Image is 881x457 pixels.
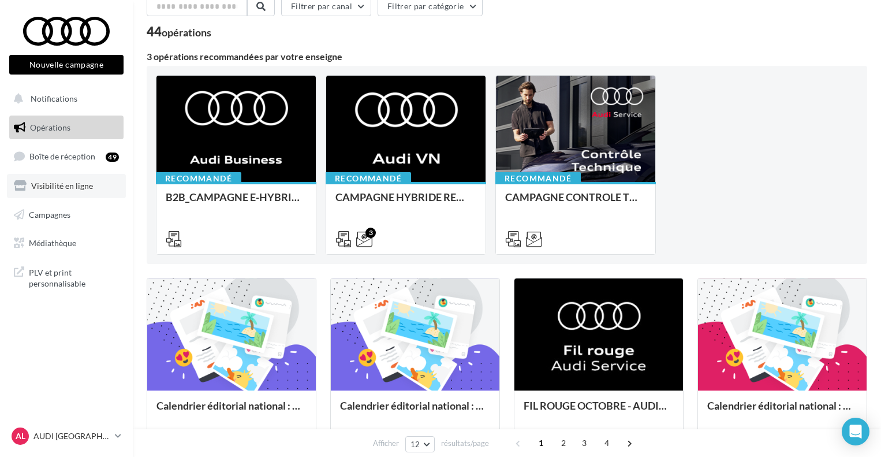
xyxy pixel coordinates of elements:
[147,52,867,61] div: 3 opérations recommandées par votre enseigne
[9,55,124,75] button: Nouvelle campagne
[524,400,674,423] div: FIL ROUGE OCTOBRE - AUDI SERVICE
[147,25,211,38] div: 44
[166,191,307,214] div: B2B_CAMPAGNE E-HYBRID OCTOBRE
[16,430,25,442] span: AL
[106,153,119,162] div: 49
[554,434,573,452] span: 2
[29,209,70,219] span: Campagnes
[7,203,126,227] a: Campagnes
[505,191,646,214] div: CAMPAGNE CONTROLE TECHNIQUE 25€ OCTOBRE
[29,265,119,289] span: PLV et print personnalisable
[29,238,76,248] span: Médiathèque
[7,260,126,294] a: PLV et print personnalisable
[441,438,489,449] span: résultats/page
[7,144,126,169] a: Boîte de réception49
[326,172,411,185] div: Recommandé
[30,122,70,132] span: Opérations
[340,400,490,423] div: Calendrier éditorial national : semaine du 29.09 au 05.10
[29,151,95,161] span: Boîte de réception
[575,434,593,452] span: 3
[335,191,476,214] div: CAMPAGNE HYBRIDE RECHARGEABLE
[33,430,110,442] p: AUDI [GEOGRAPHIC_DATA]
[707,400,857,423] div: Calendrier éditorial national : semaine du 22.09 au 28.09
[373,438,399,449] span: Afficher
[495,172,581,185] div: Recommandé
[842,418,869,445] div: Open Intercom Messenger
[31,94,77,103] span: Notifications
[598,434,616,452] span: 4
[7,174,126,198] a: Visibilité en ligne
[405,436,435,452] button: 12
[9,425,124,447] a: AL AUDI [GEOGRAPHIC_DATA]
[162,27,211,38] div: opérations
[7,87,121,111] button: Notifications
[7,116,126,140] a: Opérations
[532,434,550,452] span: 1
[156,172,241,185] div: Recommandé
[365,228,376,238] div: 3
[7,231,126,255] a: Médiathèque
[410,440,420,449] span: 12
[31,181,93,191] span: Visibilité en ligne
[156,400,307,423] div: Calendrier éditorial national : semaine du 06.10 au 12.10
